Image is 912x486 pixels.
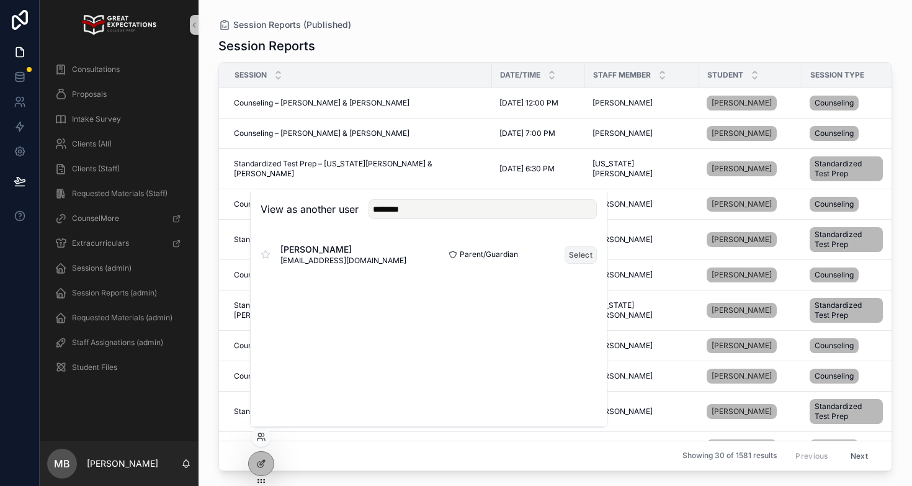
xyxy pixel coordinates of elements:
a: Counseling [810,366,888,386]
span: [DATE] 6:30 PM [499,164,555,174]
a: Standardized Test Prep [810,397,888,426]
span: Counseling [815,98,854,108]
span: CounselMore [72,214,119,223]
span: [PERSON_NAME] [712,270,772,280]
a: [PERSON_NAME] [707,197,777,212]
span: [DATE] 12:00 PM [499,98,558,108]
a: Requested Materials (Staff) [47,182,191,205]
span: Counseling [815,371,854,381]
span: [PERSON_NAME] [712,164,772,174]
a: Student Files [47,356,191,379]
span: [PERSON_NAME] [592,98,653,108]
div: scrollable content [40,50,199,395]
a: [PERSON_NAME] [707,369,777,384]
span: Counseling [815,128,854,138]
span: Extracurriculars [72,238,129,248]
a: [PERSON_NAME] [707,161,777,176]
span: [PERSON_NAME] [712,305,772,315]
span: Student Files [72,362,117,372]
a: [US_STATE][PERSON_NAME] [592,159,692,179]
a: Staff Assignations (admin) [47,331,191,354]
a: Standardized Test Prep – [US_STATE][PERSON_NAME] & [PERSON_NAME] [234,159,485,179]
span: Session [235,70,267,80]
a: Counseling – [PERSON_NAME] & [PERSON_NAME] [234,128,485,138]
a: CounselMore [47,207,191,230]
a: [DATE] 7:00 PM [499,128,578,138]
span: [PERSON_NAME] [592,128,653,138]
span: Counseling – [PERSON_NAME] & [PERSON_NAME] [234,371,409,381]
a: Clients (Staff) [47,158,191,180]
a: Standardized Test Prep [810,154,888,184]
a: [PERSON_NAME] [707,402,795,421]
span: Requested Materials (admin) [72,313,172,323]
a: [PERSON_NAME] [707,194,795,214]
span: Showing 30 of 1581 results [682,451,777,461]
a: Counseling – [PERSON_NAME] & [PERSON_NAME] [234,270,485,280]
a: [PERSON_NAME] [592,407,692,416]
span: [PERSON_NAME] [712,98,772,108]
span: Staff Member [593,70,651,80]
button: Next [842,446,877,466]
a: [PERSON_NAME] [592,199,692,209]
span: [PERSON_NAME] [592,371,653,381]
a: Counseling [810,265,888,285]
span: [PERSON_NAME] [592,407,653,416]
span: Standardized Test Prep – [US_STATE][PERSON_NAME] & [PERSON_NAME] [234,300,485,320]
a: [PERSON_NAME] [707,265,795,285]
span: Counseling [815,199,854,209]
a: Standardized Test Prep – [PERSON_NAME] & [PERSON_NAME] [234,235,485,245]
a: [DATE] 12:00 PM [499,98,578,108]
span: Counseling – [PERSON_NAME] & [PERSON_NAME] [234,98,409,108]
a: [PERSON_NAME] [592,128,692,138]
a: [PERSON_NAME] [707,124,795,143]
a: Session Reports (Published) [218,19,351,31]
span: Sessions (admin) [72,263,132,273]
a: [PERSON_NAME] [592,270,692,280]
span: [PERSON_NAME] [712,407,772,416]
a: Counseling – [PERSON_NAME] & [PERSON_NAME] [234,341,485,351]
a: Intake Survey [47,108,191,130]
span: Clients (Staff) [72,164,120,174]
span: Requested Materials (Staff) [72,189,168,199]
span: Student [707,70,743,80]
a: [PERSON_NAME] [707,96,777,110]
span: Counseling – [PERSON_NAME] & [PERSON_NAME] [234,270,409,280]
a: [PERSON_NAME] [707,437,795,457]
a: Counseling [810,124,888,143]
h2: View as another user [261,202,359,217]
a: [PERSON_NAME] [707,159,795,179]
a: [PERSON_NAME] [707,404,777,419]
a: Standardized Test Prep [810,295,888,325]
a: [PERSON_NAME] [592,341,692,351]
a: [PERSON_NAME] [707,366,795,386]
span: Session Type [810,70,864,80]
a: Consultations [47,58,191,81]
span: [PERSON_NAME] [592,235,653,245]
span: Proposals [72,89,107,99]
a: [PERSON_NAME] [707,303,777,318]
a: Counseling [810,437,888,457]
a: [PERSON_NAME] [707,232,777,247]
a: [PERSON_NAME] [707,439,777,454]
span: Standardized Test Prep – [PERSON_NAME] & [PERSON_NAME] [234,235,453,245]
h1: Session Reports [218,37,315,55]
a: Extracurriculars [47,232,191,254]
span: MB [54,456,70,471]
span: [PERSON_NAME] [592,199,653,209]
span: Counseling – [PERSON_NAME] & [PERSON_NAME] [234,128,409,138]
span: Standardized Test Prep [815,300,878,320]
a: [US_STATE][PERSON_NAME] [592,300,692,320]
a: Counseling [810,194,888,214]
span: [PERSON_NAME] [712,235,772,245]
span: Parent/Guardian [460,250,518,259]
span: Consultations [72,65,120,74]
a: Session Reports (admin) [47,282,191,304]
a: [PERSON_NAME] [707,93,795,113]
button: Select [565,246,597,264]
a: Clients (All) [47,133,191,155]
img: App logo [82,15,156,35]
span: [DATE] 7:00 PM [499,128,555,138]
span: Counseling – [PERSON_NAME] & [PERSON_NAME] [234,199,409,209]
a: Counseling – [PERSON_NAME] & [PERSON_NAME] [234,199,485,209]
